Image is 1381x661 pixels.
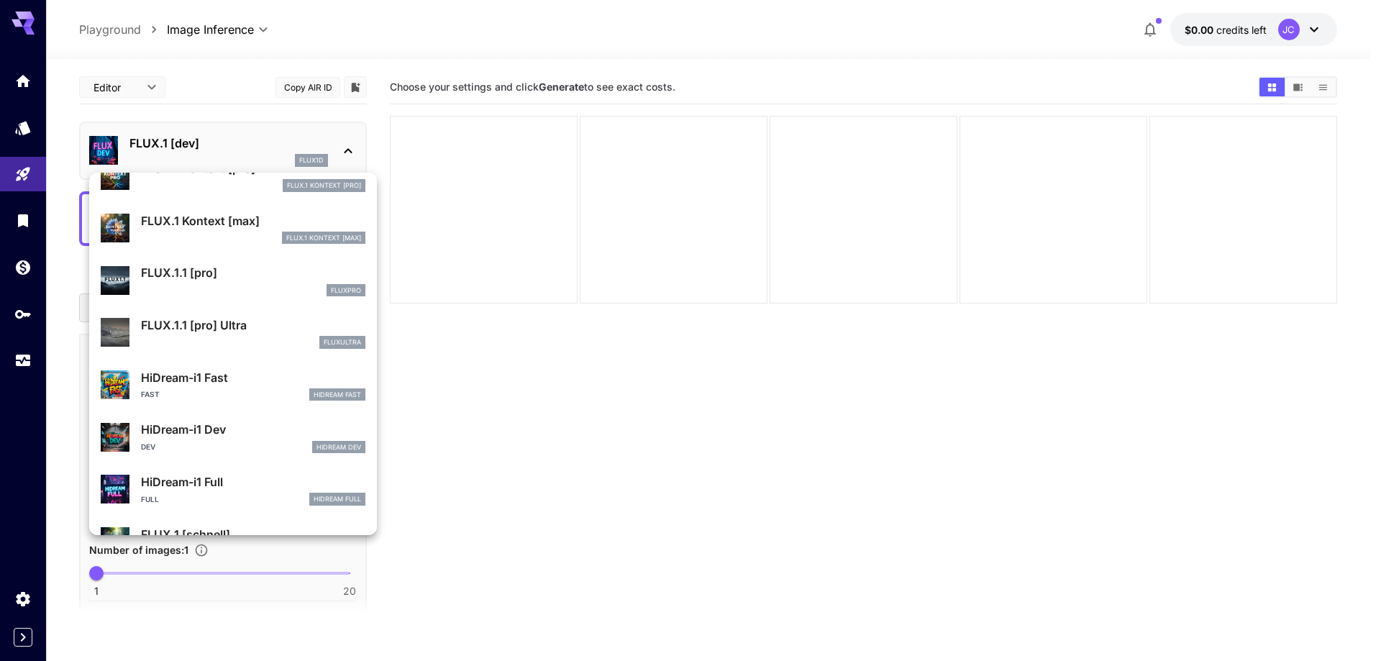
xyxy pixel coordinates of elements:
iframe: Chat Widget [1309,592,1381,661]
p: FLUX.1 Kontext [max] [286,233,361,243]
p: HiDream-i1 Fast [141,369,365,386]
p: Fast [141,389,160,400]
p: Dev [141,442,155,452]
div: FLUX.1 Kontext [pro]FLUX.1 Kontext [pro] [101,154,365,198]
p: FLUX.1.1 [pro] Ultra [141,316,365,334]
p: Full [141,494,159,505]
p: HiDream-i1 Full [141,473,365,491]
div: HiDream-i1 FastFastHiDream Fast [101,363,365,407]
p: HiDream Dev [316,442,361,452]
p: fluxultra [324,337,361,347]
div: FLUX.1.1 [pro]fluxpro [101,258,365,302]
p: FLUX.1 [schnell] [141,526,365,543]
p: FLUX.1 Kontext [pro] [287,181,361,191]
p: FLUX.1 Kontext [max] [141,212,365,229]
p: FLUX.1.1 [pro] [141,264,365,281]
p: HiDream Fast [314,390,361,400]
div: HiDream-i1 DevDevHiDream Dev [101,415,365,459]
div: FLUX.1 [schnell] [101,520,365,564]
div: FLUX.1 Kontext [max]FLUX.1 Kontext [max] [101,206,365,250]
div: HiDream-i1 FullFullHiDream Full [101,468,365,511]
p: fluxpro [331,286,361,296]
p: HiDream Full [314,494,361,504]
div: FLUX.1.1 [pro] Ultrafluxultra [101,311,365,355]
p: HiDream-i1 Dev [141,421,365,438]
